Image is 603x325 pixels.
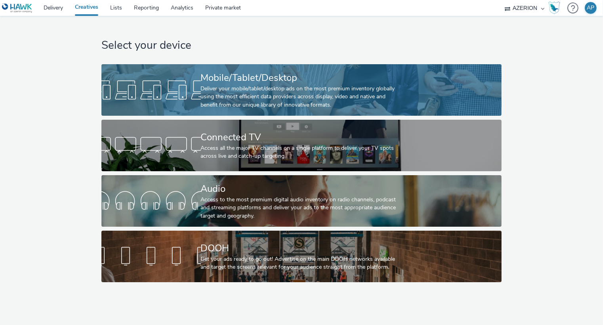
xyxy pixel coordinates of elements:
[548,2,563,14] a: Hawk Academy
[201,144,399,161] div: Access all the major TV channels on a single platform to deliver your TV spots across live and ca...
[201,182,399,196] div: Audio
[101,38,502,53] h1: Select your device
[101,175,502,227] a: AudioAccess to the most premium digital audio inventory on radio channels, podcast and streaming ...
[101,64,502,116] a: Mobile/Tablet/DesktopDeliver your mobile/tablet/desktop ads on the most premium inventory globall...
[201,130,399,144] div: Connected TV
[587,2,595,14] div: AP
[548,2,560,14] img: Hawk Academy
[101,231,502,282] a: DOOHGet your ads ready to go out! Advertise on the main DOOH networks available and target the sc...
[2,3,32,13] img: undefined Logo
[201,71,399,85] div: Mobile/Tablet/Desktop
[101,120,502,171] a: Connected TVAccess all the major TV channels on a single platform to deliver your TV spots across...
[201,255,399,271] div: Get your ads ready to go out! Advertise on the main DOOH networks available and target the screen...
[201,196,399,220] div: Access to the most premium digital audio inventory on radio channels, podcast and streaming platf...
[201,85,399,109] div: Deliver your mobile/tablet/desktop ads on the most premium inventory globally using the most effi...
[201,241,399,255] div: DOOH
